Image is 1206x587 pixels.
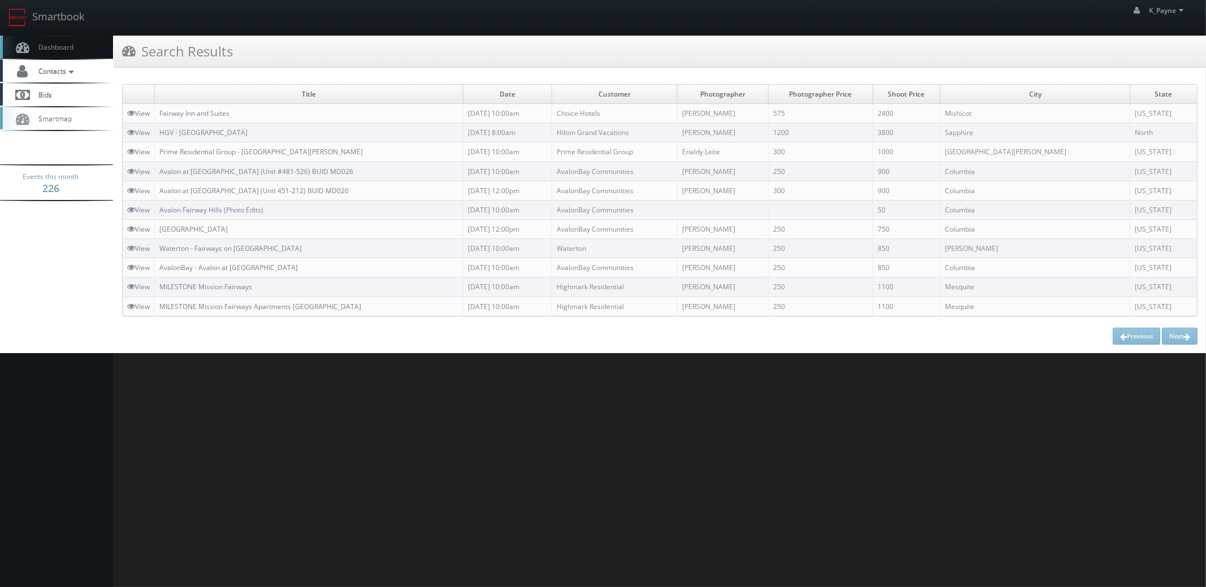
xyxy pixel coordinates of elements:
td: [DATE] 10:00am [463,277,552,297]
a: MILESTONE Mission Fairways [159,282,252,292]
a: View [127,302,150,311]
strong: 226 [42,181,59,195]
a: View [127,147,150,156]
a: View [127,244,150,253]
td: [DATE] 10:00am [463,142,552,162]
td: [US_STATE] [1130,297,1197,316]
td: [US_STATE] [1130,181,1197,200]
td: [PERSON_NAME] [677,258,768,277]
td: [US_STATE] [1130,200,1197,219]
td: [PERSON_NAME] [677,162,768,181]
td: City [940,85,1130,104]
td: Hilton Grand Vacations [552,123,678,142]
td: 900 [873,181,940,200]
td: [PERSON_NAME] [677,181,768,200]
td: Columbia [940,219,1130,238]
td: [US_STATE] [1130,162,1197,181]
td: [PERSON_NAME] [677,123,768,142]
a: Avalon at [GEOGRAPHIC_DATA] (Unit 451-212) BUID MD026 [159,186,349,195]
a: View [127,263,150,272]
td: Title [155,85,463,104]
td: [US_STATE] [1130,219,1197,238]
td: State [1130,85,1197,104]
td: [PERSON_NAME] [677,104,768,123]
a: HGV - [GEOGRAPHIC_DATA] [159,128,248,137]
td: Columbia [940,200,1130,219]
a: View [127,282,150,292]
a: View [127,108,150,118]
td: Date [463,85,552,104]
a: MILESTONE Mission Fairways Apartments [GEOGRAPHIC_DATA] [159,302,361,311]
img: smartbook-logo.png [8,8,27,27]
td: North [1130,123,1197,142]
td: 300 [768,181,873,200]
td: [PERSON_NAME] [677,297,768,316]
a: AvalonBay - Avalon at [GEOGRAPHIC_DATA] [159,263,298,272]
td: [DATE] 10:00am [463,239,552,258]
td: 1100 [873,277,940,297]
td: [DATE] 12:00pm [463,219,552,238]
td: [US_STATE] [1130,258,1197,277]
td: [US_STATE] [1130,277,1197,297]
td: Highmark Residential [552,297,678,316]
td: 1000 [873,142,940,162]
td: [DATE] 10:00am [463,162,552,181]
td: AvalonBay Communities [552,200,678,219]
td: Mesquite [940,297,1130,316]
td: Prime Residential Group [552,142,678,162]
td: [DATE] 8:00am [463,123,552,142]
span: Bids [33,90,52,99]
td: 250 [768,239,873,258]
td: Photographer [677,85,768,104]
td: 250 [768,297,873,316]
td: Choice Hotels [552,104,678,123]
td: [US_STATE] [1130,239,1197,258]
td: 850 [873,239,940,258]
td: 750 [873,219,940,238]
td: 850 [873,258,940,277]
td: [GEOGRAPHIC_DATA][PERSON_NAME] [940,142,1130,162]
span: Smartmap [33,114,72,123]
td: [DATE] 10:00am [463,258,552,277]
span: Contacts [33,66,76,76]
a: Fairway Inn and Suites [159,108,229,118]
span: K_Payne [1149,6,1187,15]
td: 250 [768,277,873,297]
td: AvalonBay Communities [552,181,678,200]
td: 3800 [873,123,940,142]
span: Dashboard [33,42,73,52]
td: 2400 [873,104,940,123]
td: AvalonBay Communities [552,258,678,277]
td: [US_STATE] [1130,142,1197,162]
a: Waterton - Fairways on [GEOGRAPHIC_DATA] [159,244,302,253]
td: Photographer Price [768,85,873,104]
td: Columbia [940,162,1130,181]
a: Prime Residential Group - [GEOGRAPHIC_DATA][PERSON_NAME] [159,147,363,156]
td: Mishicot [940,104,1130,123]
td: Shoot Price [873,85,940,104]
a: [GEOGRAPHIC_DATA] [159,224,228,234]
a: Avalon Fairway Hills (Photo Edits) [159,205,263,215]
td: 250 [768,219,873,238]
a: View [127,205,150,215]
td: Enaldy Leite [677,142,768,162]
a: View [127,167,150,176]
td: Mesquite [940,277,1130,297]
span: Events this month [23,171,79,182]
td: [PERSON_NAME] [677,219,768,238]
td: [DATE] 10:00am [463,104,552,123]
td: [DATE] 10:00am [463,200,552,219]
td: 250 [768,162,873,181]
td: Highmark Residential [552,277,678,297]
td: 250 [768,258,873,277]
a: View [127,224,150,234]
td: [DATE] 10:00am [463,297,552,316]
td: Columbia [940,181,1130,200]
td: Waterton [552,239,678,258]
td: 900 [873,162,940,181]
td: [PERSON_NAME] [940,239,1130,258]
a: Avalon at [GEOGRAPHIC_DATA] (Unit #481-526) BUID MD026 [159,167,353,176]
td: AvalonBay Communities [552,162,678,181]
td: AvalonBay Communities [552,219,678,238]
td: Columbia [940,258,1130,277]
